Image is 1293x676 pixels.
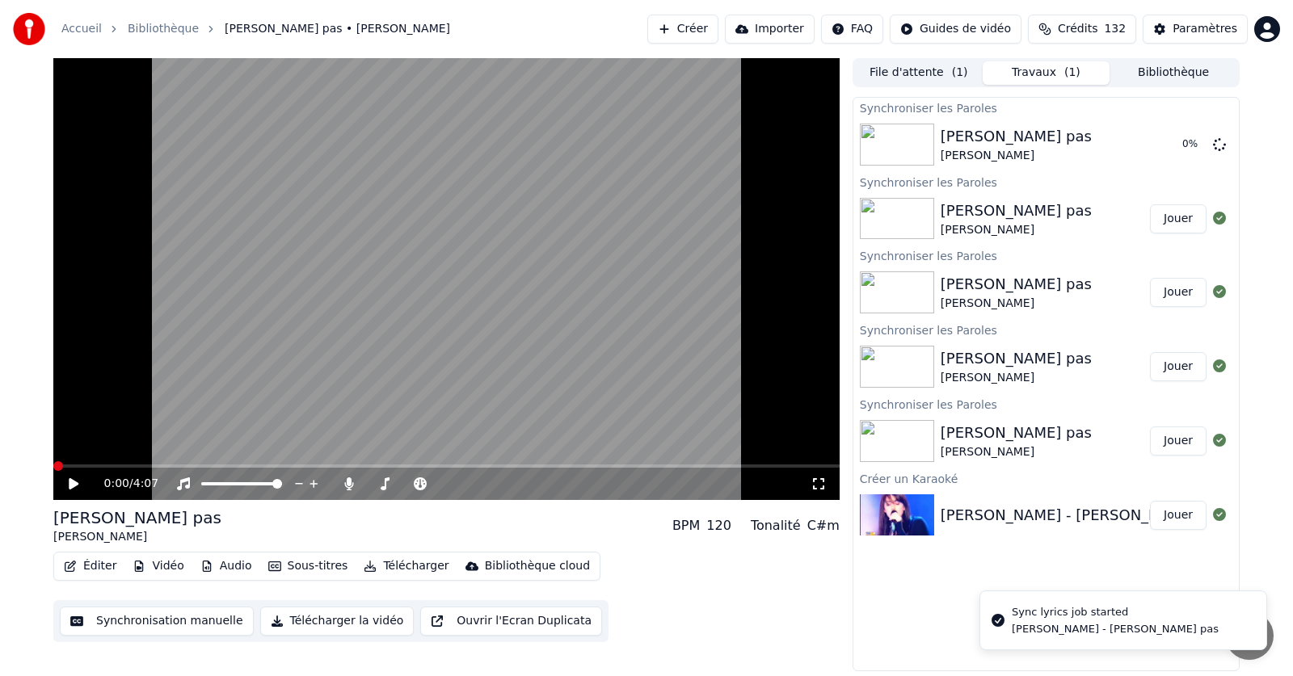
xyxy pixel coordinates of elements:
button: Jouer [1150,278,1207,307]
button: Télécharger [357,555,455,577]
div: [PERSON_NAME] - [PERSON_NAME] pas [941,504,1228,527]
button: Jouer [1150,501,1207,530]
nav: breadcrumb [61,21,450,37]
div: Paramètres [1173,21,1237,37]
span: ( 1 ) [952,65,968,81]
div: / [104,476,143,492]
div: Synchroniser les Paroles [853,98,1239,117]
div: [PERSON_NAME] pas [941,273,1092,296]
button: File d'attente [855,61,983,85]
button: Paramètres [1143,15,1248,44]
button: Synchronisation manuelle [60,607,254,636]
button: Vidéo [126,555,190,577]
div: [PERSON_NAME] [941,148,1092,164]
div: [PERSON_NAME] [941,222,1092,238]
button: Télécharger la vidéo [260,607,415,636]
button: Audio [194,555,259,577]
button: Éditer [57,555,123,577]
span: 132 [1104,21,1126,37]
div: [PERSON_NAME] pas [941,199,1092,222]
div: [PERSON_NAME] - [PERSON_NAME] pas [1012,622,1219,636]
div: Sync lyrics job started [1012,604,1219,620]
div: [PERSON_NAME] [53,529,221,545]
div: [PERSON_NAME] pas [941,422,1092,444]
div: [PERSON_NAME] [941,444,1092,460]
button: Créer [647,15,718,44]
button: Jouer [1150,204,1207,233]
button: Jouer [1150,352,1207,381]
div: 120 [706,516,731,535]
div: Synchroniser les Paroles [853,172,1239,191]
div: Synchroniser les Paroles [853,246,1239,265]
span: 4:07 [133,476,158,492]
span: Crédits [1058,21,1097,37]
div: Tonalité [751,516,801,535]
div: Synchroniser les Paroles [853,394,1239,414]
button: Crédits132 [1028,15,1136,44]
div: [PERSON_NAME] pas [941,125,1092,148]
button: Sous-titres [262,555,355,577]
button: FAQ [821,15,883,44]
button: Jouer [1150,426,1207,456]
span: 0:00 [104,476,129,492]
div: C#m [807,516,840,535]
a: Bibliothèque [128,21,199,37]
button: Guides de vidéo [890,15,1021,44]
div: [PERSON_NAME] pas [941,347,1092,370]
div: [PERSON_NAME] [941,370,1092,386]
div: Bibliothèque cloud [485,558,590,574]
span: ( 1 ) [1064,65,1080,81]
img: youka [13,13,45,45]
div: 0 % [1182,138,1207,151]
div: BPM [672,516,700,535]
a: Accueil [61,21,102,37]
div: [PERSON_NAME] pas [53,506,221,529]
div: Synchroniser les Paroles [853,320,1239,339]
button: Importer [725,15,815,44]
button: Ouvrir l'Ecran Duplicata [420,607,602,636]
div: [PERSON_NAME] [941,296,1092,312]
div: Créer un Karaoké [853,468,1239,488]
span: [PERSON_NAME] pas • [PERSON_NAME] [225,21,450,37]
button: Travaux [983,61,1110,85]
button: Bibliothèque [1110,61,1237,85]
